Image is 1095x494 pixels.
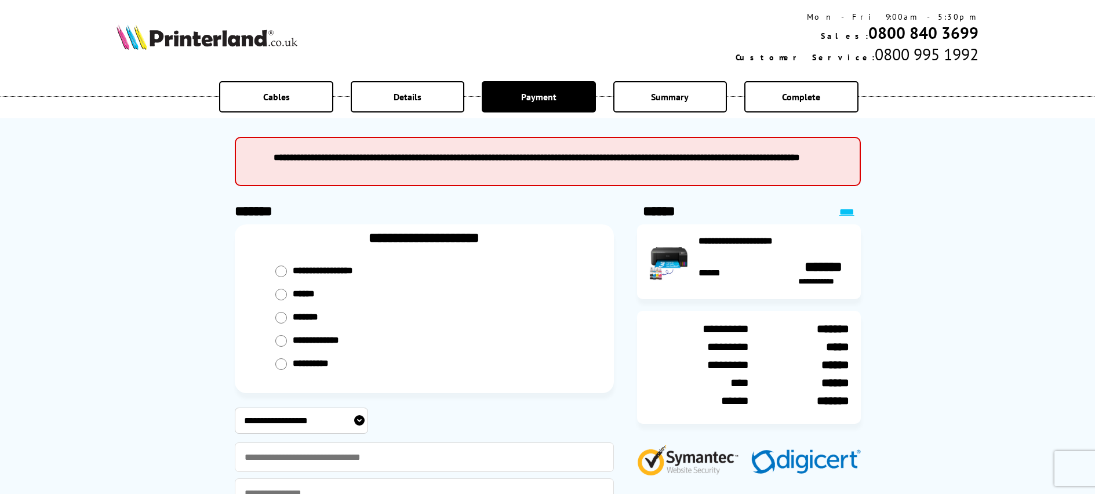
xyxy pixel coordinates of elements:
span: Summary [651,91,689,103]
span: Customer Service: [736,52,875,63]
div: Mon - Fri 9:00am - 5:30pm [736,12,978,22]
span: 0800 995 1992 [875,43,978,65]
span: Payment [521,91,556,103]
span: Cables [263,91,290,103]
a: 0800 840 3699 [868,22,978,43]
span: Sales: [821,31,868,41]
img: Printerland Logo [117,24,297,50]
span: Details [394,91,421,103]
span: Complete [782,91,820,103]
